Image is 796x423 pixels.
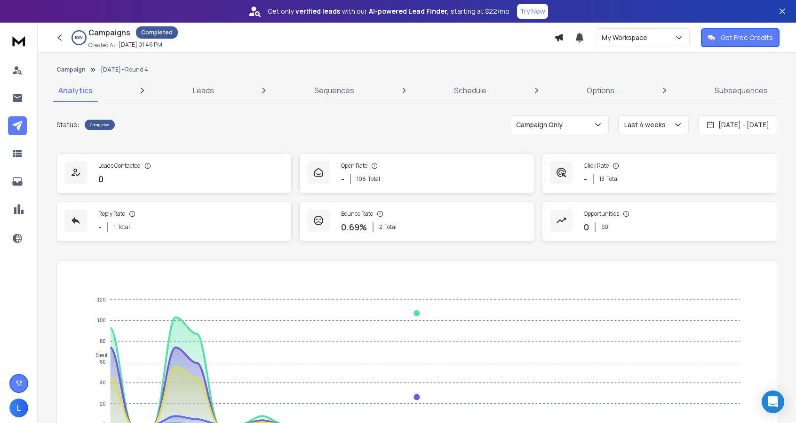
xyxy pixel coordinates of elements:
p: 100 % [75,35,83,41]
a: Analytics [53,79,98,102]
a: Bounce Rate0.69%2Total [299,201,534,242]
a: Options [581,79,620,102]
button: Get Free Credits [701,28,780,47]
a: Opportunities0$0 [542,201,777,242]
div: Completed [85,120,115,130]
a: Sequences [309,79,360,102]
p: Campaign Only [516,120,566,130]
p: 0.69 % [341,220,367,234]
span: 1 [114,223,116,231]
p: Subsequences [715,85,768,96]
p: 0 [98,172,103,186]
p: Open Rate [341,162,367,170]
p: My Workspace [602,33,651,42]
div: Open Intercom Messenger [762,390,784,413]
a: Subsequences [709,79,773,102]
p: - [584,172,587,186]
span: 2 [379,223,382,231]
p: Bounce Rate [341,210,373,218]
p: 0 [584,220,589,234]
p: Analytics [58,85,93,96]
span: Total [368,175,380,183]
p: Leads Contacted [98,162,141,170]
img: logo [9,32,28,49]
p: Schedule [454,85,486,96]
a: Leads [187,79,220,102]
p: - [98,220,102,234]
tspan: 60 [100,359,105,365]
span: Total [384,223,397,231]
button: L [9,399,28,417]
p: Get Free Credits [721,33,773,42]
p: Status: [56,120,79,130]
p: $ 0 [601,223,608,231]
strong: AI-powered Lead Finder, [369,7,449,16]
strong: verified leads [295,7,340,16]
tspan: 120 [97,297,105,302]
a: Click Rate-13Total [542,153,777,194]
p: Created At: [88,41,117,49]
span: 108 [357,175,366,183]
p: [DATE] - Round 4 [101,66,148,73]
span: Total [606,175,619,183]
a: Schedule [448,79,492,102]
p: Get only with our starting at $22/mo [268,7,509,16]
p: - [341,172,344,186]
p: Sequences [314,85,354,96]
a: Reply Rate-1Total [56,201,292,242]
p: Try Now [520,7,545,16]
p: Options [587,85,614,96]
button: Try Now [517,4,548,19]
p: Opportunities [584,210,619,218]
p: [DATE] 01:46 PM [119,41,162,49]
span: Total [118,223,130,231]
tspan: 80 [100,338,105,344]
a: Open Rate-108Total [299,153,534,194]
span: Sent [89,352,108,358]
p: Last 4 weeks [624,120,669,130]
p: Click Rate [584,162,609,170]
span: 13 [599,175,605,183]
tspan: 100 [97,317,105,323]
div: Completed [136,26,178,39]
button: Campaign [56,66,86,73]
tspan: 20 [100,401,105,407]
tspan: 40 [100,380,105,385]
button: [DATE] - [DATE] [698,115,777,134]
h1: Campaigns [88,27,130,38]
p: Reply Rate [98,210,125,218]
p: Leads [193,85,214,96]
a: Leads Contacted0 [56,153,292,194]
